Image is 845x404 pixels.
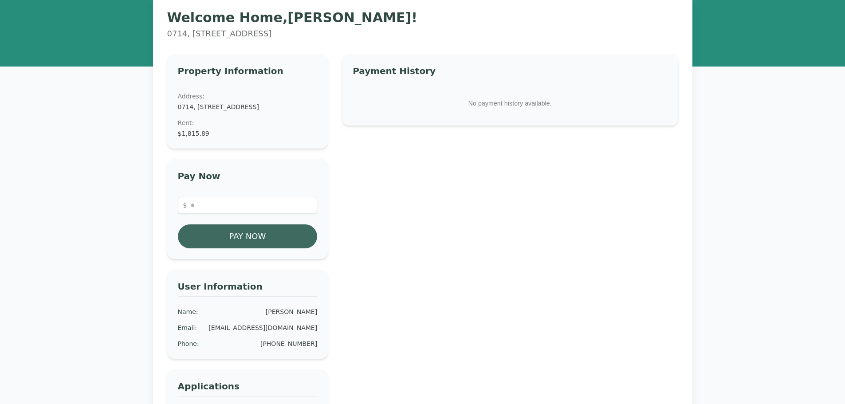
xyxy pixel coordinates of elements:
[178,65,318,81] h3: Property Information
[266,307,317,316] div: [PERSON_NAME]
[178,129,318,138] dd: $1,815.89
[167,27,678,40] p: 0714, [STREET_ADDRESS]
[178,118,318,127] dt: Rent :
[353,65,667,81] h3: Payment History
[167,10,678,26] h1: Welcome Home, [PERSON_NAME] !
[208,323,317,332] div: [EMAIL_ADDRESS][DOMAIN_NAME]
[260,339,317,348] div: [PHONE_NUMBER]
[178,307,198,316] div: Name :
[178,280,318,297] h3: User Information
[178,170,318,186] h3: Pay Now
[178,92,318,101] dt: Address:
[178,323,197,332] div: Email :
[178,380,318,396] h3: Applications
[178,339,199,348] div: Phone :
[178,224,318,248] button: Pay Now
[353,92,667,115] p: No payment history available.
[178,102,318,111] dd: 0714, [STREET_ADDRESS]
